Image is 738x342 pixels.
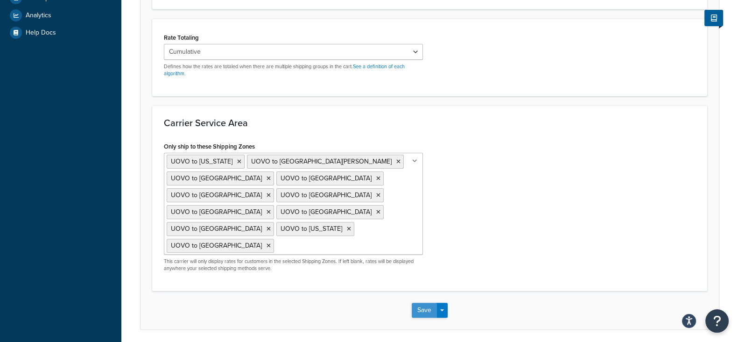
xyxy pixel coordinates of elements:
[171,173,262,183] span: UOVO to [GEOGRAPHIC_DATA]
[281,190,372,200] span: UOVO to [GEOGRAPHIC_DATA]
[281,173,372,183] span: UOVO to [GEOGRAPHIC_DATA]
[705,309,729,333] button: Open Resource Center
[164,118,696,128] h3: Carrier Service Area
[171,157,232,166] span: UOVO to [US_STATE]
[164,258,423,272] p: This carrier will only display rates for customers in the selected Shipping Zones. If left blank,...
[164,143,255,150] label: Only ship to these Shipping Zones
[164,63,405,77] a: See a definition of each algorithm.
[164,63,423,78] p: Defines how the rates are totaled when there are multiple shipping groups in the cart.
[164,34,199,41] label: Rate Totaling
[171,207,262,217] span: UOVO to [GEOGRAPHIC_DATA]
[171,224,262,234] span: UOVO to [GEOGRAPHIC_DATA]
[281,224,342,234] span: UOVO to [US_STATE]
[281,207,372,217] span: UOVO to [GEOGRAPHIC_DATA]
[26,29,56,37] span: Help Docs
[7,24,114,41] a: Help Docs
[251,157,392,166] span: UOVO to [GEOGRAPHIC_DATA][PERSON_NAME]
[412,303,437,318] button: Save
[26,12,51,20] span: Analytics
[171,190,262,200] span: UOVO to [GEOGRAPHIC_DATA]
[704,10,723,26] button: Show Help Docs
[171,241,262,250] span: UOVO to [GEOGRAPHIC_DATA]
[7,7,114,24] a: Analytics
